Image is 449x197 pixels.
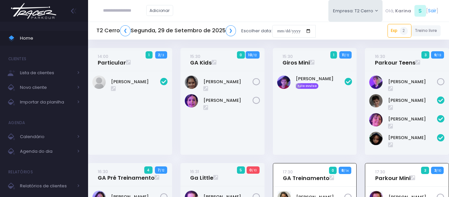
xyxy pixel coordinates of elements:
span: Karina [395,8,411,14]
span: 3 [421,167,429,174]
a: 16:31Ga Little [190,168,213,181]
div: [ ] [383,3,441,18]
small: 15:30 [190,53,200,60]
span: 1 [146,51,153,59]
h4: Clientes [8,52,26,66]
img: Gabriel Amaral Alves [369,94,383,107]
a: [PERSON_NAME] [388,79,437,85]
a: [PERSON_NAME] [296,76,345,82]
small: 16:30 [375,53,385,60]
div: Escolher data: [96,23,316,39]
a: ❯ [226,25,236,36]
small: 15:30 [282,53,293,60]
a: [PERSON_NAME] [388,116,437,122]
small: / 12 [345,53,349,57]
a: Adicionar [146,5,173,16]
small: 16:31 [190,168,199,175]
a: 14:00Particular [98,53,126,66]
span: S [414,5,426,17]
span: 2 [400,27,408,35]
small: / 10 [252,168,257,172]
h5: T2 Cerro Segunda, 29 de Setembro de 2025 [96,25,236,36]
small: / 10 [436,169,441,173]
small: 14:00 [98,53,108,60]
strong: 2 [158,52,160,58]
strong: 9 [434,52,436,58]
a: [PERSON_NAME] [388,134,437,141]
a: Treino livre [411,25,441,36]
img: Yeshe Idargo Kis [369,132,383,145]
span: Aula avulsa [296,83,319,89]
span: 0 [329,167,337,174]
img: Laura da Silva Borges [185,76,198,89]
img: Paulo Rocha [92,76,106,89]
small: / 12 [252,53,257,57]
img: Livia Lopes [185,94,198,107]
strong: 7 [158,167,160,173]
span: Home [20,34,80,43]
span: 1 [330,51,337,59]
span: 4 [144,166,153,174]
a: 17:30Parkour Mini [375,168,410,182]
strong: 8 [341,168,344,173]
a: Exp2 [388,24,411,37]
a: 16:30Parkour Teens [375,53,415,66]
span: 3 [421,51,429,59]
small: 17:30 [375,169,385,175]
img: Max Passamani Lacorte [369,76,383,89]
span: Importar da planilha [20,98,73,106]
a: [PERSON_NAME] [203,97,253,104]
span: 0 [237,51,245,59]
a: 17:30GA Treinamento [283,168,329,182]
span: Lista de clientes [20,69,73,77]
img: Gabriel Leão [369,113,383,126]
h4: Agenda [8,116,25,129]
strong: 11 [342,52,345,58]
a: 15:30Giros Mini [282,53,310,66]
small: / 14 [344,169,349,173]
span: 5 [237,166,245,174]
a: 16:30GA Pré Treinamento [98,168,155,181]
a: ❮ [120,25,131,36]
span: Olá, [385,8,394,14]
small: / 12 [160,168,164,172]
strong: 0 [249,167,252,173]
small: / 13 [436,53,441,57]
a: [PERSON_NAME] [111,79,160,85]
small: / 3 [160,53,164,57]
strong: 3 [434,168,436,173]
span: Relatórios de clientes [20,182,73,190]
small: 16:30 [98,168,108,175]
span: Calendário [20,132,73,141]
strong: 10 [248,52,252,58]
span: Novo cliente [20,83,73,92]
a: 15:30GA Kids [190,53,212,66]
h4: Relatórios [8,165,33,179]
small: 17:30 [283,169,293,175]
a: [PERSON_NAME] [388,97,437,104]
a: Sair [428,7,436,14]
span: Agenda do dia [20,147,73,156]
img: André Thormann Poyart [277,76,290,89]
a: [PERSON_NAME] [203,79,253,85]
